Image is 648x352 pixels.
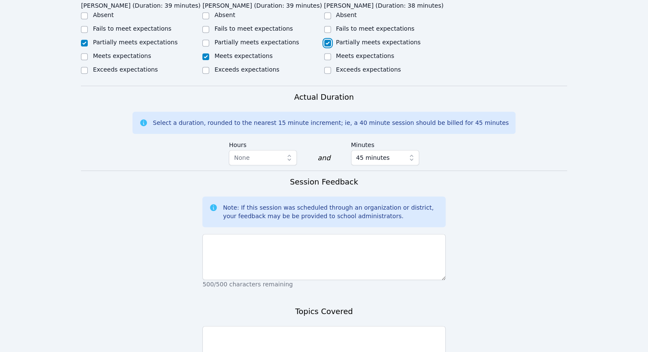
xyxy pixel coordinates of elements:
[153,118,509,127] div: Select a duration, rounded to the nearest 15 minute increment; ie, a 40 minute session should be ...
[336,52,395,59] label: Meets expectations
[93,52,151,59] label: Meets expectations
[93,39,178,46] label: Partially meets expectations
[93,12,114,18] label: Absent
[336,39,421,46] label: Partially meets expectations
[295,306,353,317] h3: Topics Covered
[290,176,358,188] h3: Session Feedback
[93,66,158,73] label: Exceeds expectations
[336,25,415,32] label: Fails to meet expectations
[356,153,390,163] span: 45 minutes
[214,52,273,59] label: Meets expectations
[234,154,250,161] span: None
[223,203,438,220] div: Note: If this session was scheduled through an organization or district, your feedback may be be ...
[93,25,171,32] label: Fails to meet expectations
[351,137,419,150] label: Minutes
[229,150,297,165] button: None
[294,91,354,103] h3: Actual Duration
[229,137,297,150] label: Hours
[202,280,445,289] p: 500/500 characters remaining
[214,25,293,32] label: Fails to meet expectations
[336,66,401,73] label: Exceeds expectations
[351,150,419,165] button: 45 minutes
[317,153,330,163] div: and
[336,12,357,18] label: Absent
[214,12,235,18] label: Absent
[214,66,279,73] label: Exceeds expectations
[214,39,299,46] label: Partially meets expectations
